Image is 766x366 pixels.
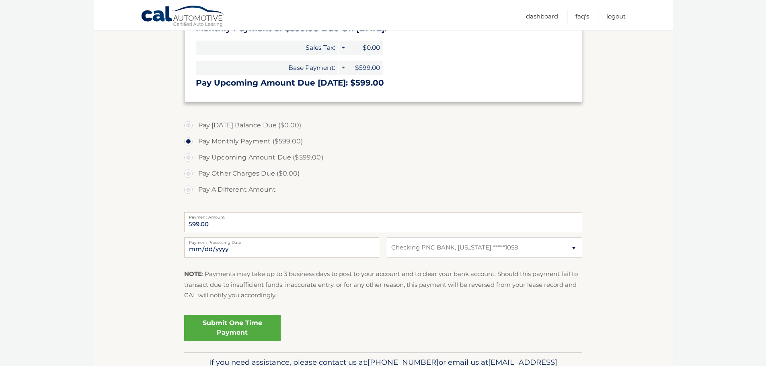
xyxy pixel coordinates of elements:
[184,149,582,166] label: Pay Upcoming Amount Due ($599.00)
[184,182,582,198] label: Pay A Different Amount
[184,270,202,278] strong: NOTE
[184,315,281,341] a: Submit One Time Payment
[184,269,582,301] p: : Payments may take up to 3 business days to post to your account and to clear your bank account....
[184,117,582,133] label: Pay [DATE] Balance Due ($0.00)
[184,166,582,182] label: Pay Other Charges Due ($0.00)
[184,212,582,232] input: Payment Amount
[347,41,383,55] span: $0.00
[339,41,347,55] span: +
[339,61,347,75] span: +
[141,5,225,29] a: Cal Automotive
[196,41,338,55] span: Sales Tax:
[184,212,582,219] label: Payment Amount
[347,61,383,75] span: $599.00
[526,10,558,23] a: Dashboard
[184,237,379,258] input: Payment Date
[184,133,582,149] label: Pay Monthly Payment ($599.00)
[606,10,626,23] a: Logout
[196,61,338,75] span: Base Payment:
[575,10,589,23] a: FAQ's
[184,237,379,244] label: Payment Processing Date
[196,78,571,88] h3: Pay Upcoming Amount Due [DATE]: $599.00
